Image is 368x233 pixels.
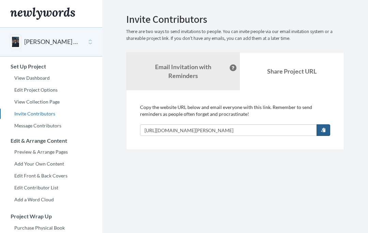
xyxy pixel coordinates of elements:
[126,28,344,42] p: There are two ways to send invitations to people. You can invite people via our email invitation ...
[155,63,211,79] strong: Email Invitation with Reminders
[126,14,344,25] h2: Invite Contributors
[140,104,330,136] div: Copy the website URL below and email everyone with this link. Remember to send reminders as peopl...
[267,67,317,75] b: Share Project URL
[0,213,102,219] h3: Project Wrap Up
[24,37,79,46] button: [PERSON_NAME] Retirement
[10,7,75,20] img: Newlywords logo
[0,63,102,69] h3: Set Up Project
[0,138,102,144] h3: Edit & Arrange Content
[14,5,39,11] span: Support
